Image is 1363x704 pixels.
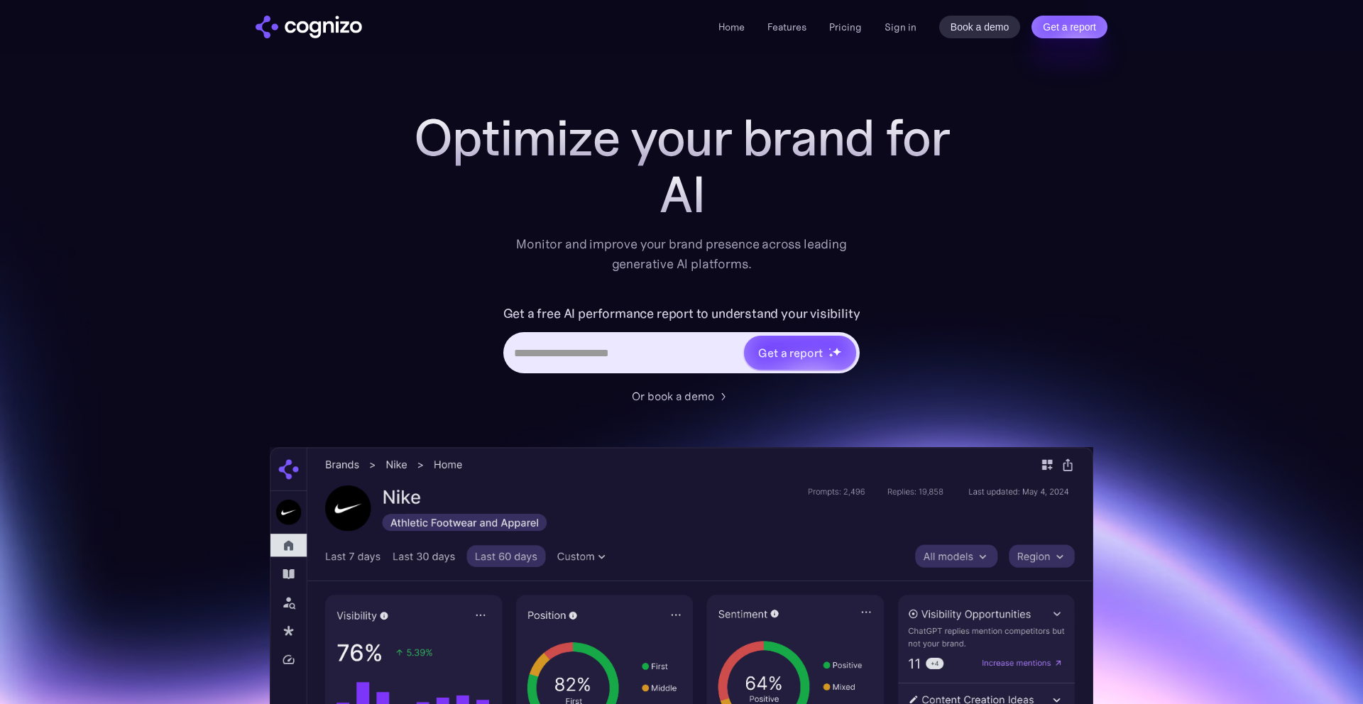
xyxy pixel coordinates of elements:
div: AI [398,166,965,223]
a: Sign in [885,18,916,35]
a: Book a demo [939,16,1021,38]
img: star [828,348,831,350]
a: Home [718,21,745,33]
a: Or book a demo [632,387,731,405]
a: home [256,16,362,38]
div: Or book a demo [632,387,714,405]
form: Hero URL Input Form [503,302,860,380]
label: Get a free AI performance report to understand your visibility [503,302,860,325]
a: Get a report [1031,16,1107,38]
img: star [832,347,841,356]
a: Get a reportstarstarstar [743,334,858,371]
a: Pricing [829,21,862,33]
img: cognizo logo [256,16,362,38]
img: star [828,353,833,358]
div: Get a report [758,344,822,361]
h1: Optimize your brand for [398,109,965,166]
a: Features [767,21,806,33]
div: Monitor and improve your brand presence across leading generative AI platforms. [507,234,856,274]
